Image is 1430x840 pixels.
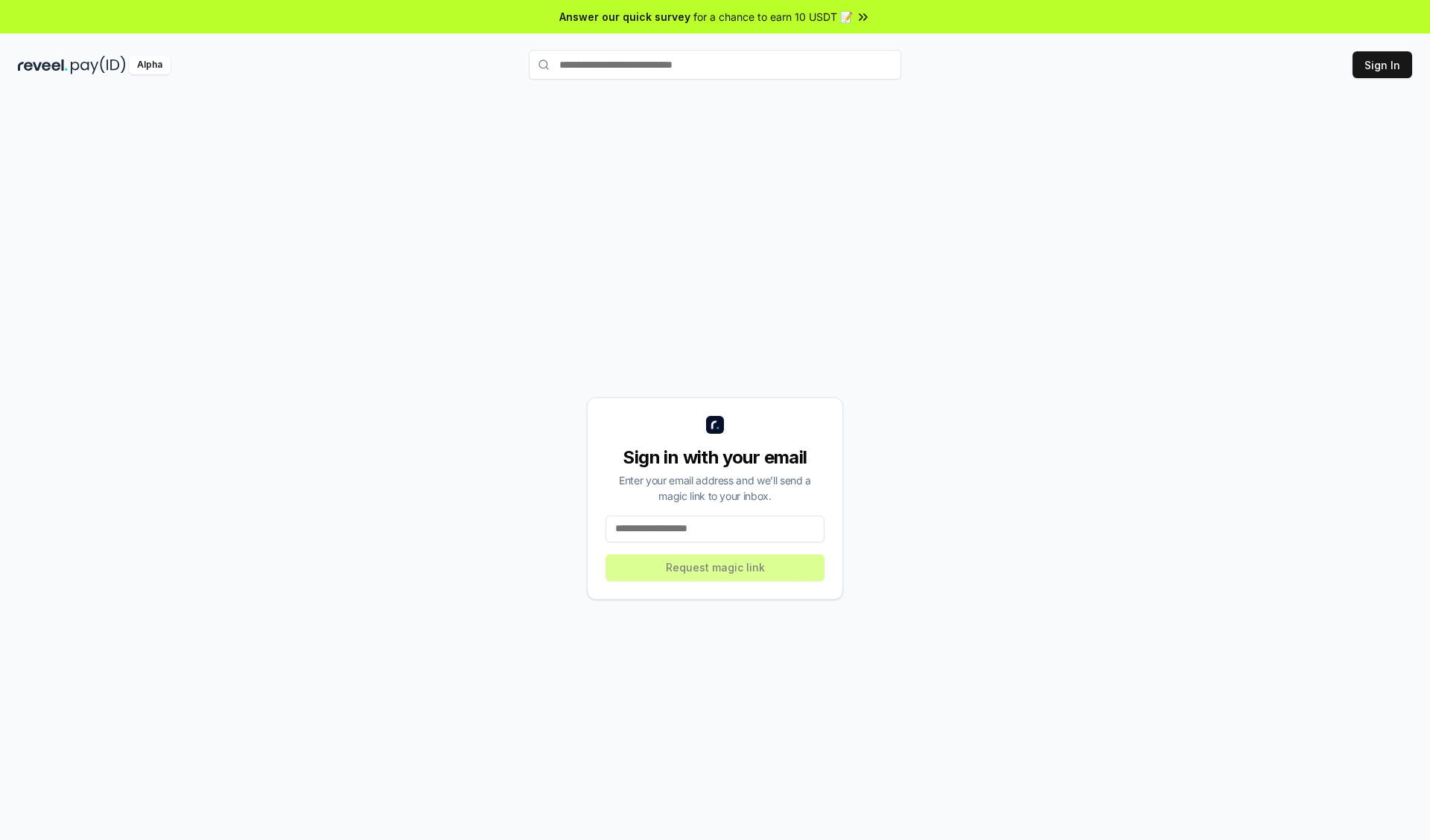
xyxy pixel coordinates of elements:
img: pay_id [71,56,126,74]
button: Sign In [1353,51,1412,78]
img: logo_small [706,416,724,434]
span: Answer our quick survey [559,9,690,25]
div: Alpha [129,56,171,74]
span: for a chance to earn 10 USDT 📝 [693,9,853,25]
div: Sign in with your email [606,446,824,469]
div: Enter your email address and we’ll send a magic link to your inbox. [606,472,824,504]
img: reveel_dark [18,56,68,74]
